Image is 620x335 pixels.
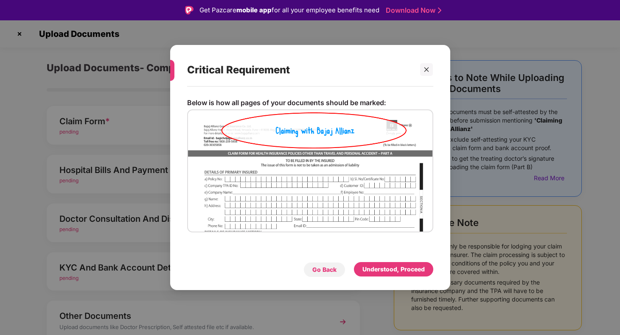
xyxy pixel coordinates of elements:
img: bajajAllianz.png [187,109,433,232]
p: Below is how all pages of your documents should be marked: [187,98,386,107]
div: Critical Requirement [187,53,413,87]
img: Logo [185,6,194,14]
span: close [424,67,429,73]
div: Understood, Proceed [362,265,425,274]
div: Go Back [312,265,337,274]
a: Download Now [386,6,439,15]
strong: mobile app [236,6,272,14]
img: Stroke [438,6,441,15]
div: Get Pazcare for all your employee benefits need [199,5,379,15]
